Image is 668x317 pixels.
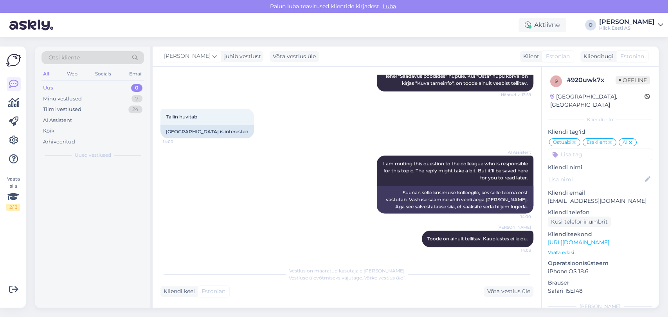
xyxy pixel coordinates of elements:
[599,19,663,31] a: [PERSON_NAME]Klick Eesti AS
[548,239,609,246] a: [URL][DOMAIN_NAME]
[550,93,645,109] div: [GEOGRAPHIC_DATA], [GEOGRAPHIC_DATA]
[383,161,529,181] span: I am routing this question to the colleague who is responsible for this topic. The reply might ta...
[548,267,652,276] p: iPhone OS 18.6
[128,69,144,79] div: Email
[587,140,607,145] span: Eraklient
[616,76,650,84] span: Offline
[555,78,558,84] span: 9
[548,230,652,238] p: Klienditeekond
[553,140,571,145] span: Ostuabi
[548,128,652,136] p: Kliendi tag'id
[164,52,211,61] span: [PERSON_NAME]
[289,268,405,274] span: Vestlus on määratud kasutajale [PERSON_NAME]
[567,75,616,85] div: # 920uwk7x
[548,175,643,184] input: Lisa nimi
[585,20,596,30] div: O
[548,197,652,205] p: [EMAIL_ADDRESS][DOMAIN_NAME]
[548,163,652,172] p: Kliendi nimi
[599,19,655,25] div: [PERSON_NAME]
[289,275,405,281] span: Vestluse ülevõtmiseks vajutage
[202,287,225,296] span: Estonian
[548,149,652,160] input: Lisa tag
[128,106,142,113] div: 24
[377,186,533,213] div: Suunan selle küsimuse kolleegile, kes selle teema eest vastutab. Vastuse saamine võib veidi aega ...
[548,287,652,295] p: Safari 15E148
[548,208,652,217] p: Kliendi telefon
[497,224,531,230] span: [PERSON_NAME]
[43,95,82,103] div: Minu vestlused
[65,69,79,79] div: Web
[548,217,611,227] div: Küsi telefoninumbrit
[502,247,531,253] span: 14:03
[519,18,566,32] div: Aktiivne
[43,106,81,113] div: Tiimi vestlused
[49,54,80,62] span: Otsi kliente
[548,116,652,123] div: Kliendi info
[548,279,652,287] p: Brauser
[43,84,53,92] div: Uus
[548,259,652,267] p: Operatsioonisüsteem
[620,52,644,61] span: Estonian
[43,127,54,135] div: Kõik
[548,189,652,197] p: Kliendi email
[362,275,405,281] i: „Võtke vestlus üle”
[41,69,50,79] div: All
[160,287,195,296] div: Kliendi keel
[163,139,192,145] span: 14:00
[94,69,113,79] div: Socials
[131,95,142,103] div: 7
[501,92,531,98] span: Nähtud ✓ 13:59
[131,84,142,92] div: 0
[43,116,72,124] div: AI Assistent
[6,176,20,211] div: Vaata siia
[548,303,652,310] div: [PERSON_NAME]
[599,25,655,31] div: Klick Eesti AS
[520,52,539,61] div: Klient
[221,52,261,61] div: juhib vestlust
[502,214,531,220] span: 14:00
[580,52,614,61] div: Klienditugi
[160,125,254,138] div: [GEOGRAPHIC_DATA] is interested
[6,53,21,68] img: Askly Logo
[484,286,533,297] div: Võta vestlus üle
[270,51,319,62] div: Võta vestlus üle
[548,249,652,256] p: Vaata edasi ...
[427,236,528,242] span: Toode on ainult tellitav. Kauplustes ei leidu.
[166,114,197,120] span: Tallin huvitab
[75,152,111,159] span: Uued vestlused
[6,204,20,211] div: 2 / 3
[546,52,570,61] span: Estonian
[380,3,398,10] span: Luba
[43,138,75,146] div: Arhiveeritud
[502,149,531,155] span: AI Assistent
[623,140,628,145] span: AI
